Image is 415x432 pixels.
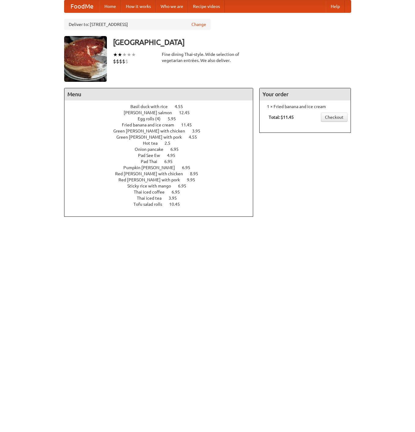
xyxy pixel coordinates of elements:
[191,21,206,27] a: Change
[64,19,211,30] div: Deliver to: [STREET_ADDRESS]
[137,196,168,201] span: Thai iced tea
[113,36,351,48] h3: [GEOGRAPHIC_DATA]
[135,147,169,152] span: Onion pancake
[127,51,131,58] li: ★
[122,122,203,127] a: Fried banana and ice cream 11.45
[189,135,203,140] span: 4.55
[188,0,225,13] a: Recipe videos
[263,103,348,110] li: 1 × Fried banana and ice cream
[175,104,189,109] span: 4.55
[124,110,201,115] a: [PERSON_NAME] salmon 12.45
[115,171,189,176] span: Red [PERSON_NAME] with chicken
[64,88,253,100] h4: Menu
[169,196,183,201] span: 3.95
[116,135,188,140] span: Green [PERSON_NAME] with pork
[113,58,116,65] li: $
[122,122,180,127] span: Fried banana and ice cream
[64,0,100,13] a: FoodMe
[123,165,202,170] a: Pumpkin [PERSON_NAME] 6.95
[181,122,198,127] span: 11.45
[116,135,208,140] a: Green [PERSON_NAME] with pork 4.55
[124,110,178,115] span: [PERSON_NAME] salmon
[137,196,188,201] a: Thai iced tea 3.95
[122,58,125,65] li: $
[130,104,174,109] span: Basil duck with rice
[141,159,184,164] a: Pad Thai 6.95
[141,159,163,164] span: Pad Thai
[143,141,164,146] span: Hot tea
[113,129,212,133] a: Green [PERSON_NAME] with chicken 3.95
[118,51,122,58] li: ★
[321,113,348,122] a: Checkout
[178,183,192,188] span: 6.95
[116,58,119,65] li: $
[127,183,198,188] a: Sticky rice with mango 6.95
[326,0,345,13] a: Help
[162,51,253,64] div: Fine dining Thai-style. Wide selection of vegetarian entrées. We also deliver.
[167,153,181,158] span: 4.95
[134,190,171,194] span: Thai iced coffee
[122,51,127,58] li: ★
[138,153,166,158] span: Pad See Ew
[138,116,167,121] span: Egg rolls (4)
[168,116,182,121] span: 5.95
[134,190,191,194] a: Thai iced coffee 6.95
[135,147,190,152] a: Onion pancake 6.95
[113,129,191,133] span: Green [PERSON_NAME] with chicken
[121,0,156,13] a: How it works
[260,88,351,100] h4: Your order
[131,51,136,58] li: ★
[113,51,118,58] li: ★
[143,141,182,146] a: Hot tea 2.5
[130,104,194,109] a: Basil duck with rice 4.55
[179,110,196,115] span: 12.45
[138,116,187,121] a: Egg rolls (4) 5.95
[192,129,206,133] span: 3.95
[125,58,128,65] li: $
[64,36,107,82] img: angular.jpg
[123,165,181,170] span: Pumpkin [PERSON_NAME]
[118,177,206,182] a: Red [PERSON_NAME] with pork 9.95
[169,202,186,207] span: 10.45
[187,177,201,182] span: 9.95
[119,58,122,65] li: $
[190,171,204,176] span: 8.95
[138,153,187,158] a: Pad See Ew 4.95
[269,115,294,120] b: Total: $11.45
[164,159,179,164] span: 6.95
[127,183,177,188] span: Sticky rice with mango
[115,171,209,176] a: Red [PERSON_NAME] with chicken 8.95
[100,0,121,13] a: Home
[156,0,188,13] a: Who we are
[165,141,177,146] span: 2.5
[172,190,186,194] span: 6.95
[170,147,185,152] span: 6.95
[118,177,186,182] span: Red [PERSON_NAME] with pork
[133,202,191,207] a: Tofu salad rolls 10.45
[182,165,196,170] span: 6.95
[133,202,168,207] span: Tofu salad rolls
